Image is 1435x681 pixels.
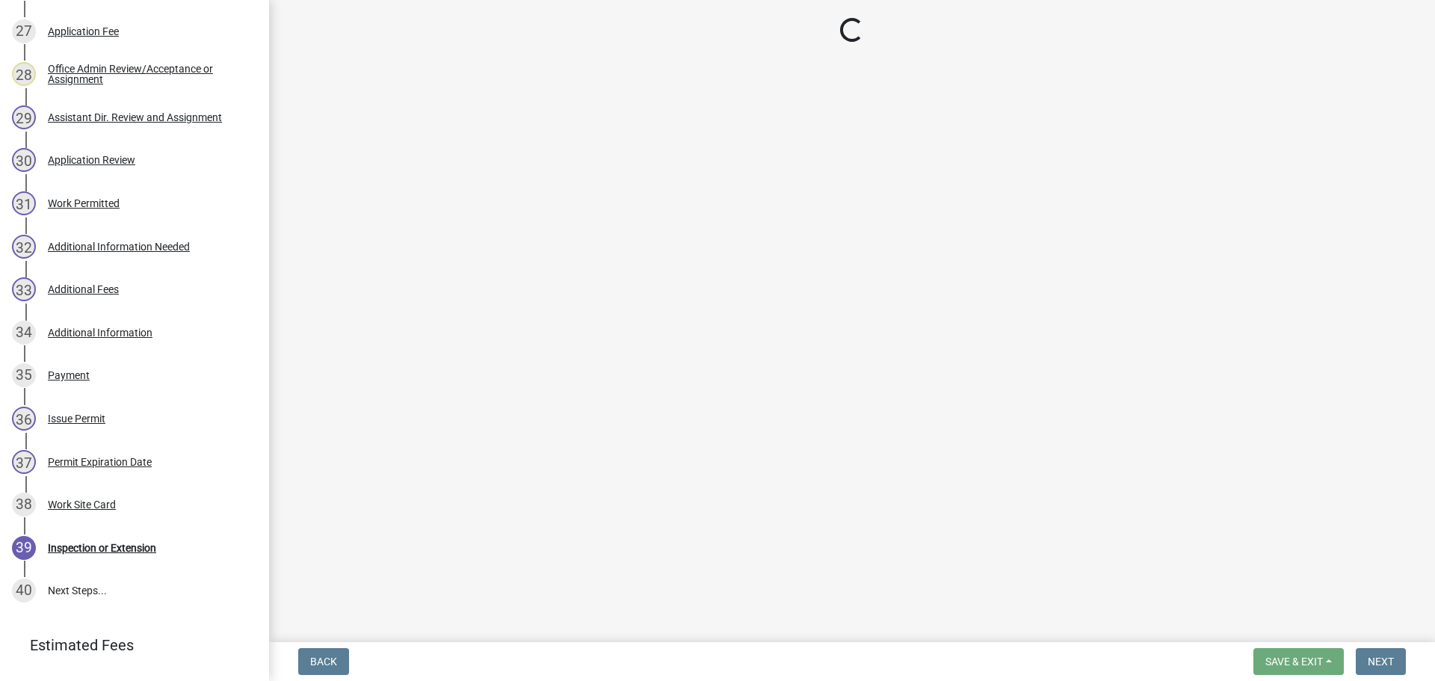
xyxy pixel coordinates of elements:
div: 33 [12,277,36,301]
div: Inspection or Extension [48,543,156,553]
span: Save & Exit [1265,656,1323,668]
div: 38 [12,493,36,517]
div: Work Permitted [48,198,120,209]
div: Work Site Card [48,499,116,510]
div: 28 [12,62,36,86]
button: Back [298,648,349,675]
div: 35 [12,363,36,387]
div: Issue Permit [48,413,105,424]
div: 37 [12,450,36,474]
div: 31 [12,191,36,215]
button: Save & Exit [1253,648,1344,675]
div: Additional Fees [48,284,119,295]
div: Application Review [48,155,135,165]
div: Application Fee [48,26,119,37]
div: Permit Expiration Date [48,457,152,467]
div: 40 [12,579,36,603]
a: Estimated Fees [12,630,245,660]
div: 29 [12,105,36,129]
div: 39 [12,536,36,560]
div: Additional Information [48,327,152,338]
div: 36 [12,407,36,431]
span: Back [310,656,337,668]
span: Next [1368,656,1394,668]
div: 34 [12,321,36,345]
div: Additional Information Needed [48,241,190,252]
button: Next [1356,648,1406,675]
div: Payment [48,370,90,380]
div: 32 [12,235,36,259]
div: 30 [12,148,36,172]
div: Office Admin Review/Acceptance or Assignment [48,64,245,84]
div: 27 [12,19,36,43]
div: Assistant Dir. Review and Assignment [48,112,222,123]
